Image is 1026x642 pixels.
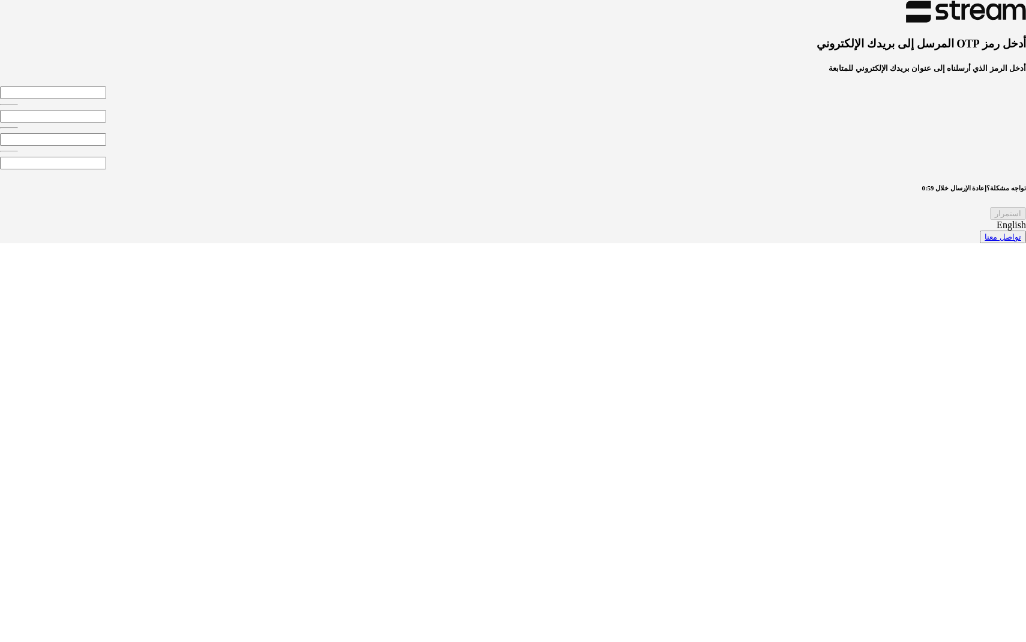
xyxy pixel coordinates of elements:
button: تواصل معنا [980,231,1026,243]
button: استمرار [990,207,1026,220]
a: English [997,220,1026,230]
span: إعادة الإرسال خلال 0:59 [922,184,987,192]
a: تواصل معنا [985,232,1021,241]
span: تواجه مشكلة؟ [986,184,1026,192]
